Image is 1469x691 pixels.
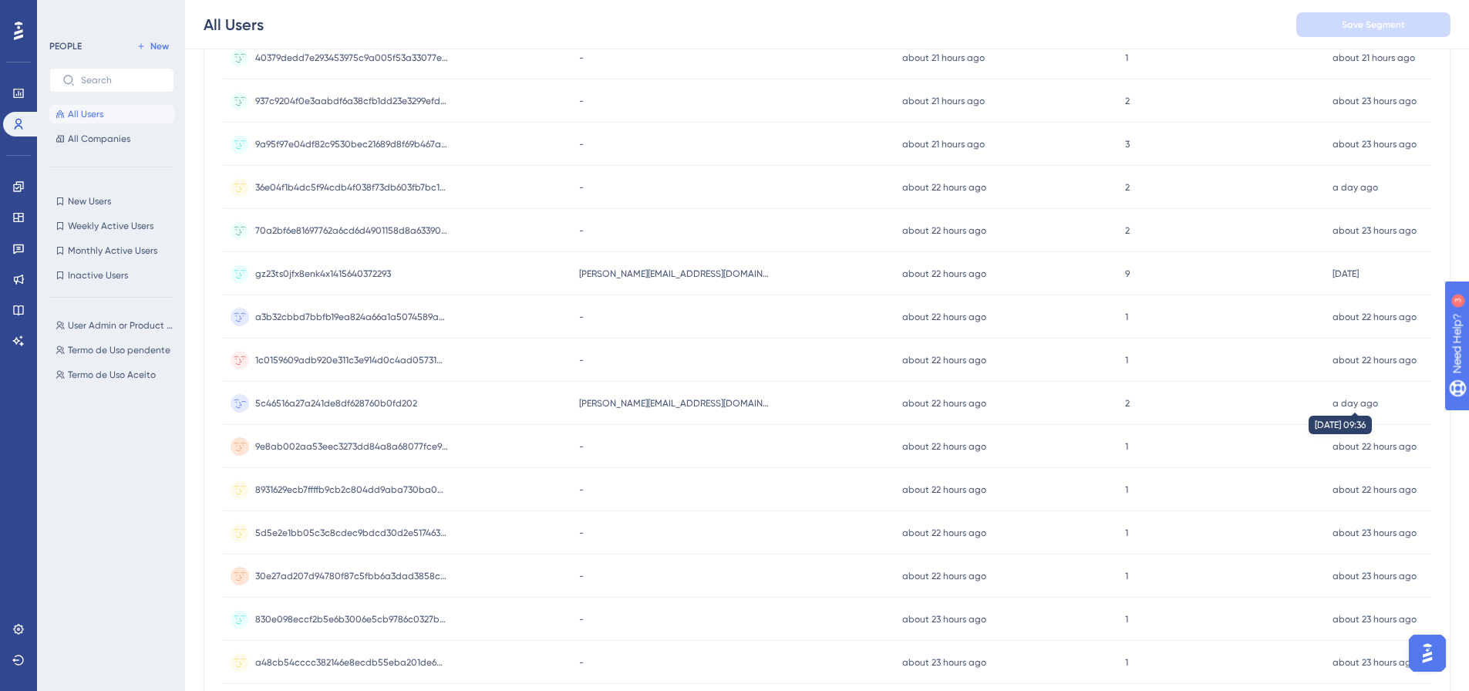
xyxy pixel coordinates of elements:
span: - [579,181,584,194]
time: about 21 hours ago [902,96,985,106]
span: a48cb54cccc382146e8ecdb55eba201de6d24e38d200b72bf6edbefab7a3e9d9 [255,656,448,669]
button: New Users [49,192,174,211]
span: 5d5e2e1bb05c3c8cdec9bdcd30d2e5174637f5c0b8bd12397495ddde0bd32816 [255,527,448,539]
time: a day ago [1333,182,1378,193]
span: All Users [68,108,103,120]
time: about 23 hours ago [1333,139,1417,150]
span: Monthly Active Users [68,244,157,257]
span: 1 [1125,354,1128,366]
span: - [579,138,584,150]
button: Save Segment [1296,12,1450,37]
time: about 22 hours ago [902,268,986,279]
span: - [579,484,584,496]
span: - [579,440,584,453]
div: All Users [204,14,264,35]
span: - [579,224,584,237]
span: 9 [1125,268,1130,280]
time: about 22 hours ago [1333,484,1417,495]
button: Termo de Uso pendente [49,341,184,359]
time: about 22 hours ago [902,182,986,193]
div: PEOPLE [49,40,82,52]
span: - [579,52,584,64]
input: Search [81,75,161,86]
time: about 22 hours ago [1333,441,1417,452]
span: - [579,354,584,366]
span: 1 [1125,311,1128,323]
span: 40379dedd7e293453975c9a005f53a33077efb6face827ec8c40aa5d8108d762 [255,52,448,64]
span: 830e098eccf2b5e6b3006e5cb9786c0327b306043e65a0f016da1c30b3eb880c [255,613,448,625]
time: about 22 hours ago [902,528,986,538]
time: about 21 hours ago [902,139,985,150]
time: about 22 hours ago [902,355,986,366]
span: 1 [1125,52,1128,64]
div: 3 [107,8,112,20]
span: - [579,656,584,669]
button: Monthly Active Users [49,241,174,260]
time: about 23 hours ago [1333,528,1417,538]
time: about 21 hours ago [1333,52,1415,63]
time: about 23 hours ago [1333,225,1417,236]
time: about 23 hours ago [1333,614,1417,625]
time: about 23 hours ago [902,614,986,625]
button: All Users [49,105,174,123]
span: 5c46516a27a241de8df628760b0fd202 [255,397,417,410]
span: New Users [68,195,111,207]
button: All Companies [49,130,174,148]
time: about 22 hours ago [902,398,986,409]
time: a day ago [1333,398,1378,409]
span: 1 [1125,527,1128,539]
time: about 23 hours ago [902,657,986,668]
span: 36e04f1b4dc5f94cdb4f038f73db603fb7bc1383e01e8616ad950bd2e9c61eb5 [255,181,448,194]
span: 2 [1125,181,1130,194]
span: - [579,613,584,625]
span: 3 [1125,138,1130,150]
span: 1c0159609adb920e311c3e914d0c4ad05731d1e804447b872693bc9bbfffe891 [255,354,448,366]
span: User Admin or Product Admin [68,319,177,332]
span: 8931629ecb7ffffb9cb2c804dd9aba730ba0c9c06e685992108d1b4053ab83f4 [255,484,448,496]
span: - [579,95,584,107]
span: Inactive Users [68,269,128,281]
span: gz23ts0jfx8enk4x1415640372293 [255,268,391,280]
iframe: UserGuiding AI Assistant Launcher [1404,630,1450,676]
span: [PERSON_NAME][EMAIL_ADDRESS][DOMAIN_NAME] [579,268,772,280]
span: New [150,40,169,52]
span: Termo de Uso Aceito [68,369,156,381]
span: 1 [1125,484,1128,496]
span: Save Segment [1342,19,1405,31]
time: about 22 hours ago [1333,312,1417,322]
button: Inactive Users [49,266,174,285]
span: 9e8ab002aa53eec3273dd84a8a68077fce9bcd2407a97d75f6f1858d624c790a [255,440,448,453]
time: about 23 hours ago [1333,657,1417,668]
span: - [579,311,584,323]
time: about 22 hours ago [902,571,986,581]
span: Weekly Active Users [68,220,153,232]
time: about 22 hours ago [902,441,986,452]
time: about 23 hours ago [1333,571,1417,581]
button: New [131,37,174,56]
span: 2 [1125,397,1130,410]
span: 1 [1125,440,1128,453]
span: - [579,570,584,582]
span: Need Help? [36,4,96,22]
time: about 21 hours ago [902,52,985,63]
span: 937c9204f0e3aabdf6a38cfb1dd23e3299efd10c4bf6b77c321808a2de326a55 [255,95,448,107]
span: 2 [1125,95,1130,107]
span: 1 [1125,613,1128,625]
span: [PERSON_NAME][EMAIL_ADDRESS][DOMAIN_NAME] [579,397,772,410]
time: about 22 hours ago [902,312,986,322]
span: All Companies [68,133,130,145]
button: User Admin or Product Admin [49,316,184,335]
time: about 22 hours ago [902,225,986,236]
time: about 23 hours ago [1333,96,1417,106]
span: 1 [1125,656,1128,669]
span: 9a95f97e04df82c9530bec21689d8f69b467abde4fb578876825b8136dcc410e [255,138,448,150]
span: - [579,527,584,539]
span: 70a2bf6e81697762a6cd6d4901158d8a633903cd6e8324adf03eef6f46e0bc06 [255,224,448,237]
button: Termo de Uso Aceito [49,366,184,384]
time: about 22 hours ago [902,484,986,495]
span: 1 [1125,570,1128,582]
button: Weekly Active Users [49,217,174,235]
time: [DATE] [1333,268,1359,279]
